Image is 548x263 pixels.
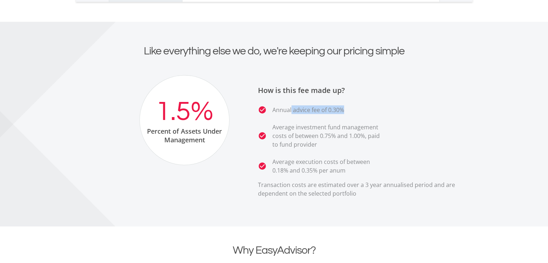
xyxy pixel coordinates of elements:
p: Transaction costs are estimated over a 3 year annualised period and are dependent on the selected... [258,180,474,197]
i: check_circle [258,105,267,114]
div: 1.5% [156,97,213,126]
div: Percent of Assets Under Management [140,126,229,144]
h2: Why EasyAdvisor? [74,244,474,257]
p: Average investment fund management costs of between 0.75% and 1.00%, paid to fund provider [272,122,384,148]
i: check_circle [258,161,267,170]
p: Average execution costs of between 0.18% and 0.35% per anum [272,157,384,174]
h2: Like everything else we do, we're keeping our pricing simple [74,45,474,58]
i: check_circle [258,131,267,140]
h3: How is this fee made up? [258,86,474,94]
p: Annual advice fee of 0.30% [272,105,344,114]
